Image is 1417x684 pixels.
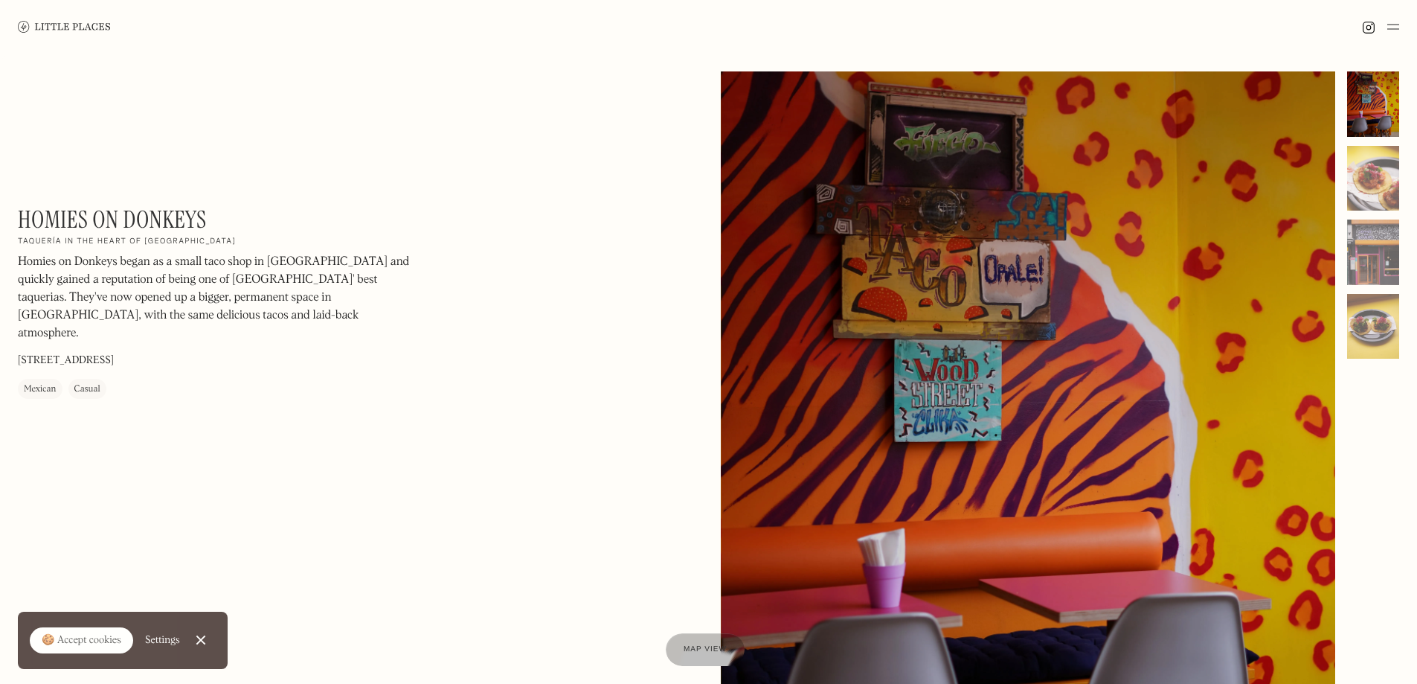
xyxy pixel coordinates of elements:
[30,627,133,654] a: 🍪 Accept cookies
[145,624,180,657] a: Settings
[18,353,114,368] p: [STREET_ADDRESS]
[145,635,180,645] div: Settings
[74,382,100,397] div: Casual
[18,237,236,247] h2: Taquería in the heart of [GEOGRAPHIC_DATA]
[24,382,57,397] div: Mexican
[684,645,727,653] span: Map view
[666,633,745,666] a: Map view
[18,205,207,234] h1: Homies on Donkeys
[186,625,216,655] a: Close Cookie Popup
[18,253,420,342] p: Homies on Donkeys began as a small taco shop in [GEOGRAPHIC_DATA] and quickly gained a reputation...
[42,633,121,648] div: 🍪 Accept cookies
